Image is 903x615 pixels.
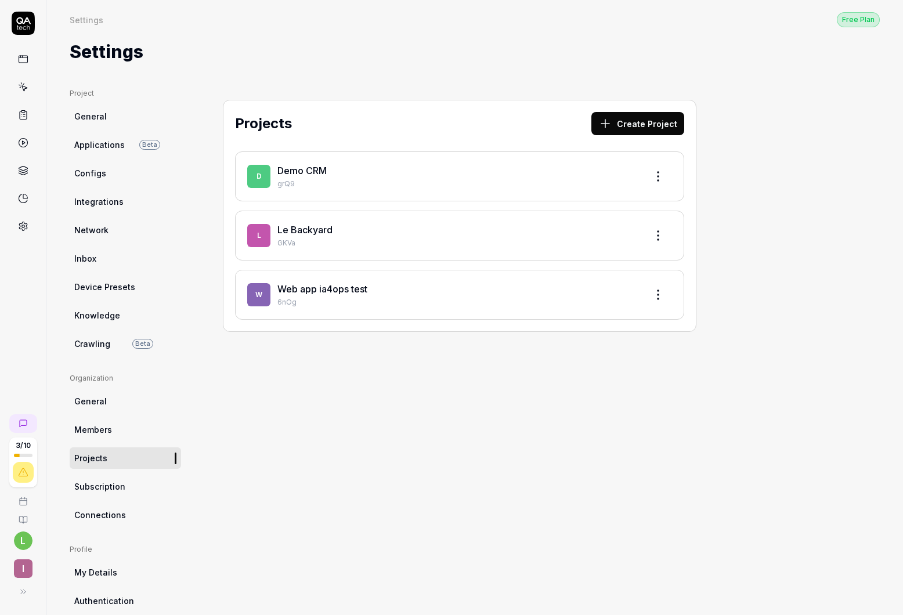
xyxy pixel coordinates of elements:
[70,39,143,65] h1: Settings
[70,544,181,555] div: Profile
[74,281,135,293] span: Device Presets
[247,165,270,188] span: D
[70,305,181,326] a: Knowledge
[16,442,31,449] span: 3 / 10
[70,373,181,384] div: Organization
[74,424,112,436] span: Members
[74,252,96,265] span: Inbox
[70,333,181,354] a: CrawlingBeta
[70,390,181,412] a: General
[14,531,32,550] button: l
[74,224,109,236] span: Network
[70,562,181,583] a: My Details
[74,452,107,464] span: Projects
[277,283,367,295] a: Web app ia4ops test
[74,110,107,122] span: General
[74,196,124,208] span: Integrations
[70,106,181,127] a: General
[74,480,125,493] span: Subscription
[70,134,181,155] a: ApplicationsBeta
[277,179,637,189] p: grQ9
[70,162,181,184] a: Configs
[247,224,270,247] span: L
[70,248,181,269] a: Inbox
[74,395,107,407] span: General
[837,12,880,27] button: Free Plan
[74,509,126,521] span: Connections
[132,339,153,349] span: Beta
[70,276,181,298] a: Device Presets
[74,338,110,350] span: Crawling
[74,309,120,321] span: Knowledge
[5,487,41,506] a: Book a call with us
[74,167,106,179] span: Configs
[591,112,684,135] button: Create Project
[235,113,292,134] h2: Projects
[247,283,270,306] span: W
[70,191,181,212] a: Integrations
[5,506,41,524] a: Documentation
[277,224,333,236] a: Le Backyard
[139,140,160,150] span: Beta
[70,88,181,99] div: Project
[277,297,637,307] p: 6nOg
[70,590,181,612] a: Authentication
[9,414,37,433] a: New conversation
[70,476,181,497] a: Subscription
[74,566,117,578] span: My Details
[74,595,134,607] span: Authentication
[70,447,181,469] a: Projects
[70,419,181,440] a: Members
[5,550,41,580] button: I
[70,14,103,26] div: Settings
[74,139,125,151] span: Applications
[277,165,327,176] a: Demo CRM
[277,238,637,248] p: GKVa
[14,559,32,578] span: I
[70,219,181,241] a: Network
[70,504,181,526] a: Connections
